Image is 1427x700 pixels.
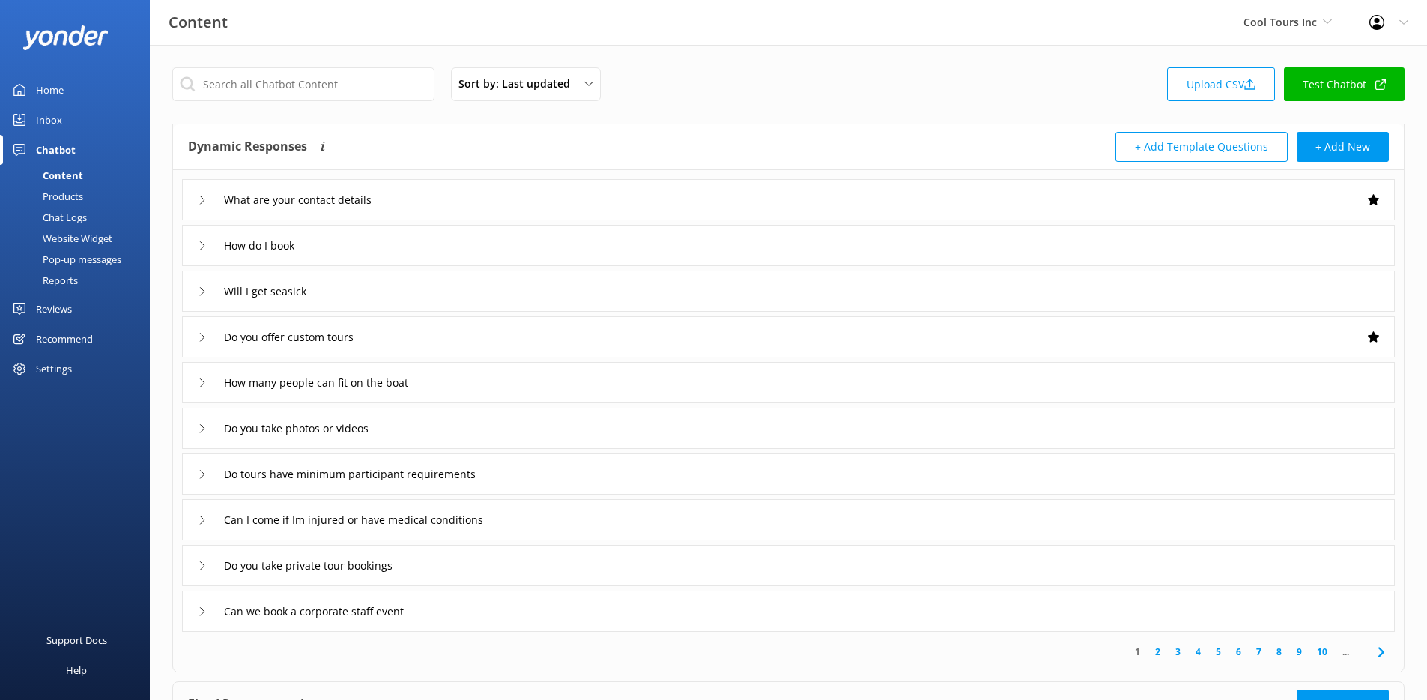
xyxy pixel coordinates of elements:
[1249,645,1269,659] a: 7
[1127,645,1148,659] a: 1
[188,132,307,162] h4: Dynamic Responses
[1168,645,1188,659] a: 3
[458,76,579,92] span: Sort by: Last updated
[36,75,64,105] div: Home
[66,655,87,685] div: Help
[1208,645,1228,659] a: 5
[9,186,83,207] div: Products
[9,207,150,228] a: Chat Logs
[36,105,62,135] div: Inbox
[9,186,150,207] a: Products
[9,249,150,270] a: Pop-up messages
[36,354,72,384] div: Settings
[1284,67,1405,101] a: Test Chatbot
[1115,132,1288,162] button: + Add Template Questions
[22,25,109,50] img: yonder-white-logo.png
[1228,645,1249,659] a: 6
[1309,645,1335,659] a: 10
[9,165,83,186] div: Content
[9,249,121,270] div: Pop-up messages
[9,228,112,249] div: Website Widget
[1335,645,1357,659] span: ...
[1167,67,1275,101] a: Upload CSV
[36,324,93,354] div: Recommend
[36,294,72,324] div: Reviews
[9,165,150,186] a: Content
[1243,15,1317,29] span: Cool Tours Inc
[1269,645,1289,659] a: 8
[9,228,150,249] a: Website Widget
[9,270,150,291] a: Reports
[169,10,228,34] h3: Content
[172,67,434,101] input: Search all Chatbot Content
[9,270,78,291] div: Reports
[1148,645,1168,659] a: 2
[1297,132,1389,162] button: + Add New
[1188,645,1208,659] a: 4
[36,135,76,165] div: Chatbot
[9,207,87,228] div: Chat Logs
[46,625,107,655] div: Support Docs
[1289,645,1309,659] a: 9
